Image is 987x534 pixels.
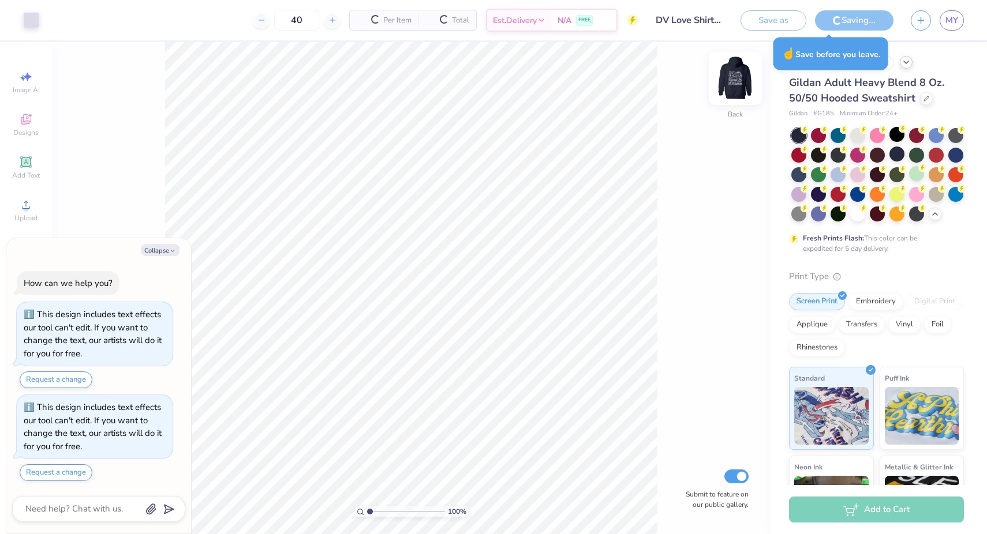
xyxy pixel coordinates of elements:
[803,234,864,243] strong: Fresh Prints Flash:
[24,309,162,359] div: This design includes text effects our tool can't edit. If you want to change the text, our artist...
[448,506,466,517] span: 100 %
[885,372,909,384] span: Puff Ink
[20,464,92,481] button: Request a change
[789,316,835,333] div: Applique
[813,109,834,119] span: # G185
[940,10,964,31] a: MY
[383,14,412,27] span: Per Item
[14,213,38,223] span: Upload
[712,55,758,101] img: Back
[24,277,113,289] div: How can we help you?
[945,14,958,27] span: MY
[885,476,959,533] img: Metallic & Glitter Ink
[924,316,951,333] div: Foil
[794,387,869,445] img: Standard
[789,270,964,283] div: Print Type
[13,85,40,95] span: Image AI
[848,293,903,310] div: Embroidery
[789,293,845,310] div: Screen Print
[20,371,92,388] button: Request a change
[839,316,885,333] div: Transfers
[493,14,537,27] span: Est. Delivery
[794,372,825,384] span: Standard
[13,128,39,137] span: Designs
[728,109,743,119] div: Back
[452,14,469,27] span: Total
[141,244,180,256] button: Collapse
[558,14,571,27] span: N/A
[888,316,921,333] div: Vinyl
[647,9,732,32] input: Untitled Design
[789,339,845,356] div: Rhinestones
[789,76,944,105] span: Gildan Adult Heavy Blend 8 Oz. 50/50 Hooded Sweatshirt
[840,109,898,119] span: Minimum Order: 24 +
[794,461,822,473] span: Neon Ink
[24,401,162,452] div: This design includes text effects our tool can't edit. If you want to change the text, our artist...
[773,37,888,70] div: Save before you leave.
[789,109,807,119] span: Gildan
[679,489,749,510] label: Submit to feature on our public gallery.
[803,233,945,254] div: This color can be expedited for 5 day delivery.
[782,46,795,61] span: ☝️
[907,293,963,310] div: Digital Print
[578,16,590,24] span: FREE
[12,171,40,180] span: Add Text
[885,461,953,473] span: Metallic & Glitter Ink
[274,10,319,31] input: – –
[794,476,869,533] img: Neon Ink
[885,387,959,445] img: Puff Ink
